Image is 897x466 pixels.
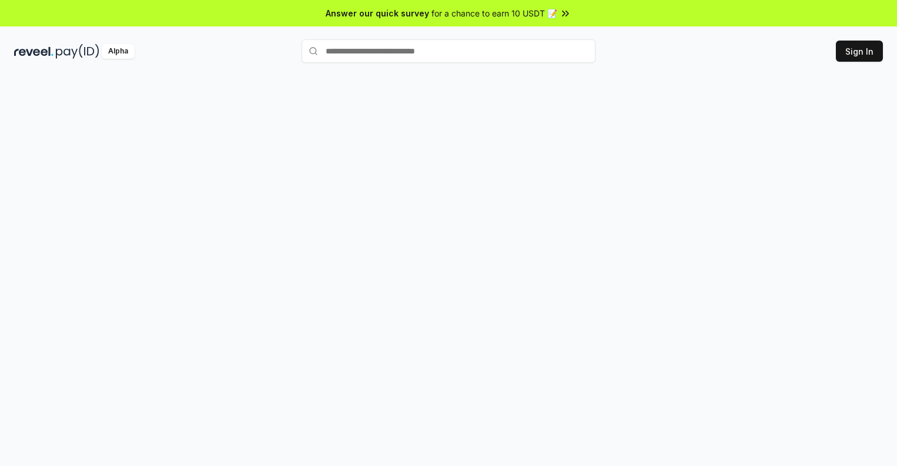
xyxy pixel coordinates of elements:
[836,41,883,62] button: Sign In
[102,44,135,59] div: Alpha
[326,7,429,19] span: Answer our quick survey
[431,7,557,19] span: for a chance to earn 10 USDT 📝
[56,44,99,59] img: pay_id
[14,44,53,59] img: reveel_dark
